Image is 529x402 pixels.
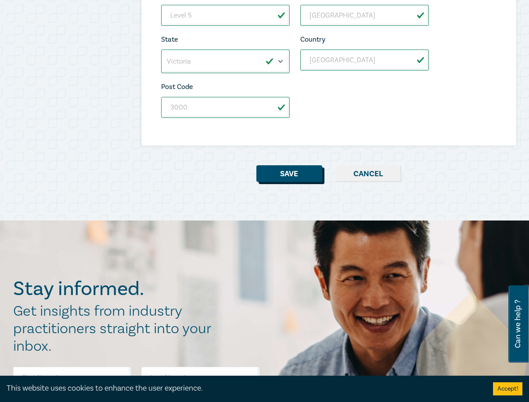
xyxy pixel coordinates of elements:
[7,383,480,394] div: This website uses cookies to enhance the user experience.
[161,83,193,91] label: Post Code
[493,382,522,395] button: Accept cookies
[335,165,401,182] button: Cancel
[300,5,429,26] input: Suburb*
[161,97,290,118] input: Post code*
[13,302,220,355] h2: Get insights from industry practitioners straight into your inbox.
[300,36,325,43] label: Country
[300,50,429,71] input: Country*
[161,36,178,43] label: State
[13,277,220,300] h2: Stay informed.
[161,5,290,26] input: Street*
[13,367,131,388] input: First Name*
[256,165,322,182] button: Save
[514,291,522,357] span: Can we help ?
[141,367,259,388] input: Last Name*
